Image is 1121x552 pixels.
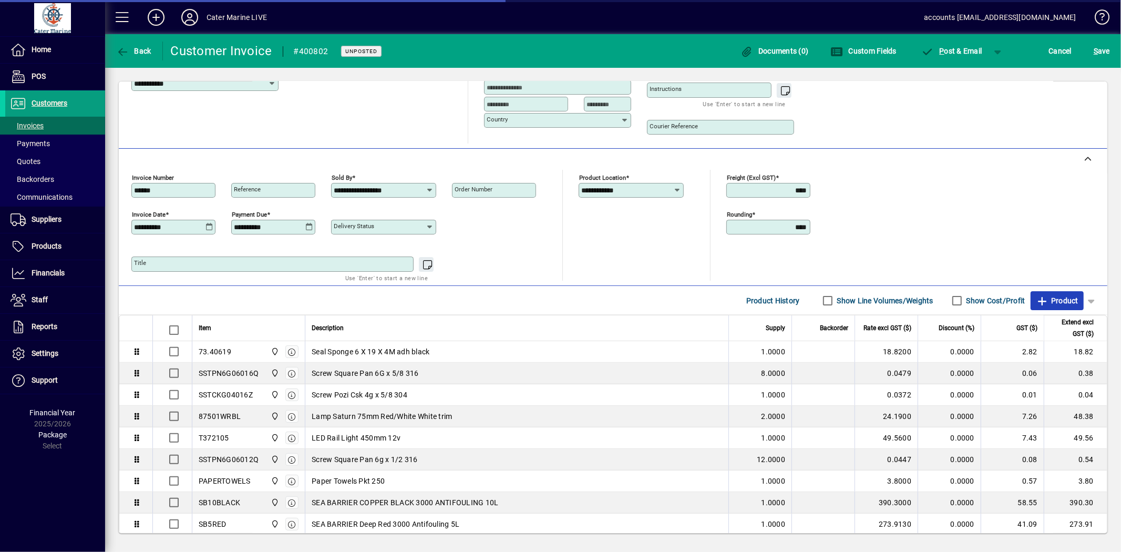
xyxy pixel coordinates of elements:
button: Product History [742,291,804,310]
span: Invoices [11,121,44,130]
div: 0.0479 [861,368,911,379]
span: Cater Marine [268,497,280,508]
span: SEA BARRIER Deep Red 3000 Antifouling 5L [312,519,459,529]
span: Seal Sponge 6 X 19 X 4M adh black [312,346,429,357]
button: Back [114,42,154,60]
span: Custom Fields [830,47,897,55]
td: 0.0000 [918,471,981,492]
span: S [1094,47,1098,55]
span: Products [32,242,61,250]
a: Products [5,233,105,260]
span: Customers [32,99,67,107]
div: SSTPN6G06012Q [199,454,259,465]
button: Post & Email [916,42,988,60]
div: SSTCKG04016Z [199,390,253,400]
a: Communications [5,188,105,206]
span: Lamp Saturn 75mm Red/White White trim [312,411,452,422]
span: Unposted [345,48,377,55]
span: Payments [11,139,50,148]
span: Cater Marine [268,346,280,357]
td: 7.43 [981,427,1044,449]
mat-label: Freight (excl GST) [727,174,776,181]
mat-label: Payment due [232,211,267,218]
span: Screw Pozi Csk 4g x 5/8 304 [312,390,407,400]
mat-label: Order number [455,186,492,193]
button: Save [1091,42,1113,60]
td: 58.55 [981,492,1044,514]
mat-label: Courier Reference [650,122,698,130]
span: Supply [766,322,785,334]
mat-label: Sold by [332,174,352,181]
div: Customer Invoice [171,43,272,59]
span: 2.0000 [762,411,786,422]
span: Documents (0) [741,47,809,55]
td: 0.54 [1044,449,1107,471]
span: Cater Marine [268,389,280,401]
a: Staff [5,287,105,313]
span: Backorder [820,322,848,334]
mat-label: Rounding [727,211,752,218]
button: Add [139,8,173,27]
span: Quotes [11,157,40,166]
td: 2.82 [981,341,1044,363]
td: 0.08 [981,449,1044,471]
span: Screw Square Pan 6G x 5/8 316 [312,368,418,379]
button: Documents (0) [738,42,811,60]
span: 1.0000 [762,433,786,443]
mat-label: Invoice date [132,211,166,218]
span: Communications [11,193,73,201]
span: 1.0000 [762,390,786,400]
td: 0.0000 [918,514,981,535]
a: Settings [5,341,105,367]
a: Reports [5,314,105,340]
div: 0.0372 [861,390,911,400]
span: ost & Email [921,47,982,55]
span: Support [32,376,58,384]
a: Payments [5,135,105,152]
span: Cater Marine [268,411,280,422]
td: 0.0000 [918,384,981,406]
div: 18.8200 [861,346,911,357]
span: 8.0000 [762,368,786,379]
span: 12.0000 [757,454,785,465]
div: SB5RED [199,519,227,529]
span: LED Rail Light 450mm 12v [312,433,400,443]
mat-label: Product location [579,174,626,181]
span: Cater Marine [268,475,280,487]
a: Invoices [5,117,105,135]
span: Paper Towels Pkt 250 [312,476,385,486]
td: 18.82 [1044,341,1107,363]
div: #400802 [294,43,328,60]
span: 1.0000 [762,497,786,508]
td: 3.80 [1044,471,1107,492]
span: Product [1036,292,1078,309]
td: 0.0000 [918,341,981,363]
span: ave [1094,43,1110,59]
div: T372105 [199,433,229,443]
td: 41.09 [981,514,1044,535]
td: 0.38 [1044,363,1107,384]
div: 24.1900 [861,411,911,422]
td: 0.0000 [918,492,981,514]
div: 0.0447 [861,454,911,465]
a: Financials [5,260,105,287]
div: 49.5600 [861,433,911,443]
span: Suppliers [32,215,61,223]
span: GST ($) [1016,322,1037,334]
label: Show Cost/Profit [964,295,1025,306]
a: Quotes [5,152,105,170]
span: Product History [746,292,800,309]
mat-label: Invoice number [132,174,174,181]
td: 0.57 [981,471,1044,492]
td: 0.04 [1044,384,1107,406]
a: Home [5,37,105,63]
span: Item [199,322,211,334]
span: Financial Year [30,408,76,417]
span: Cater Marine [268,367,280,379]
span: 1.0000 [762,519,786,529]
span: POS [32,72,46,80]
span: Rate excl GST ($) [863,322,911,334]
mat-label: Delivery status [334,222,374,230]
button: Product [1031,291,1084,310]
td: 0.01 [981,384,1044,406]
